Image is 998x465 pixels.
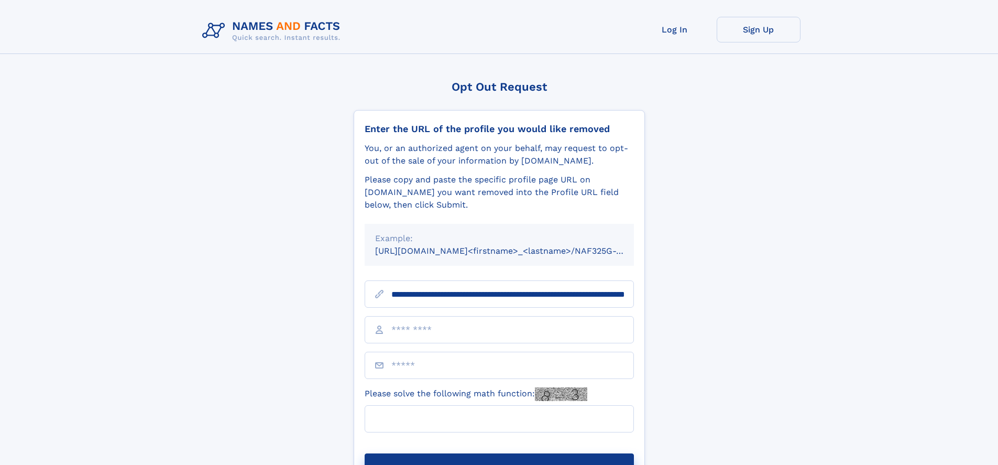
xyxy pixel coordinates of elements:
[365,174,634,211] div: Please copy and paste the specific profile page URL on [DOMAIN_NAME] you want removed into the Pr...
[375,246,654,256] small: [URL][DOMAIN_NAME]<firstname>_<lastname>/NAF325G-xxxxxxxx
[375,232,623,245] div: Example:
[365,387,587,401] label: Please solve the following math function:
[717,17,800,42] a: Sign Up
[365,123,634,135] div: Enter the URL of the profile you would like removed
[354,80,645,93] div: Opt Out Request
[198,17,349,45] img: Logo Names and Facts
[365,142,634,167] div: You, or an authorized agent on your behalf, may request to opt-out of the sale of your informatio...
[633,17,717,42] a: Log In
